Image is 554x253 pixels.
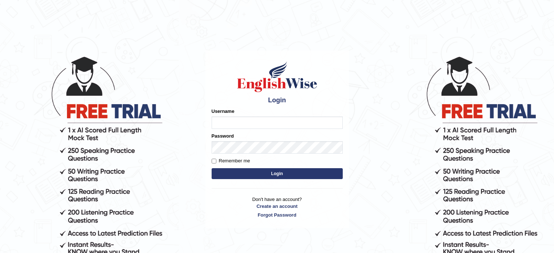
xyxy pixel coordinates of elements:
input: Remember me [212,159,216,163]
a: Create an account [212,203,343,210]
label: Password [212,133,234,139]
h4: Login [212,97,343,104]
label: Username [212,108,235,115]
a: Forgot Password [212,212,343,218]
img: Logo of English Wise sign in for intelligent practice with AI [236,60,319,93]
button: Login [212,168,343,179]
p: Don't have an account? [212,196,343,218]
label: Remember me [212,157,250,165]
